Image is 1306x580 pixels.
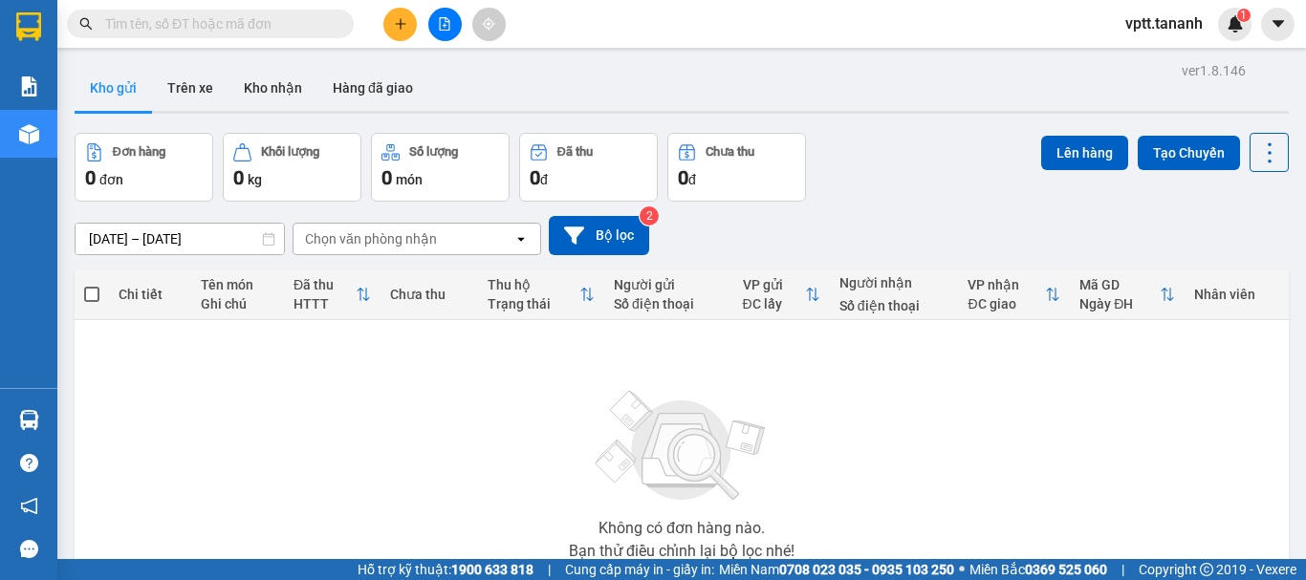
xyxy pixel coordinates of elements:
div: Chưa thu [390,287,468,302]
span: file-add [438,17,451,31]
button: Bộ lọc [549,216,649,255]
button: Tạo Chuyến [1138,136,1240,170]
div: Mã GD [1079,277,1160,292]
img: warehouse-icon [19,124,39,144]
button: Hàng đã giao [317,65,428,111]
img: svg+xml;base64,PHN2ZyBjbGFzcz0ibGlzdC1wbHVnX19zdmciIHhtbG5zPSJodHRwOi8vd3d3LnczLm9yZy8yMDAwL3N2Zy... [586,379,777,513]
button: Đã thu0đ [519,133,658,202]
div: Chi tiết [119,287,182,302]
div: Không có đơn hàng nào. [599,521,765,536]
div: Người gửi [614,277,724,292]
span: 0 [233,166,244,189]
input: Tìm tên, số ĐT hoặc mã đơn [105,13,331,34]
div: VP nhận [968,277,1045,292]
span: 0 [381,166,392,189]
div: Đã thu [294,277,356,292]
input: Select a date range. [76,224,284,254]
div: Chọn văn phòng nhận [305,229,437,248]
button: Chưa thu0đ [667,133,806,202]
th: Toggle SortBy [733,269,830,320]
div: Trạng thái [488,296,579,311]
span: message [20,540,38,558]
img: warehouse-icon [19,410,39,430]
div: Người nhận [839,275,949,290]
button: Số lượng0món [371,133,510,202]
span: 0 [85,166,96,189]
div: HTTT [294,296,356,311]
strong: 0369 525 060 [1025,562,1107,577]
span: 0 [678,166,688,189]
button: file-add [428,8,462,41]
button: plus [383,8,417,41]
div: Ngày ĐH [1079,296,1160,311]
div: Ghi chú [201,296,274,311]
img: solution-icon [19,76,39,97]
span: Miền Bắc [969,559,1107,580]
strong: 1900 633 818 [451,562,533,577]
span: kg [248,172,262,187]
span: plus [394,17,407,31]
div: Đã thu [557,145,593,159]
button: Trên xe [152,65,229,111]
button: Đơn hàng0đơn [75,133,213,202]
img: icon-new-feature [1227,15,1244,32]
span: ⚪️ [959,566,965,573]
span: notification [20,497,38,515]
div: Số lượng [409,145,458,159]
button: Khối lượng0kg [223,133,361,202]
button: Lên hàng [1041,136,1128,170]
span: đ [688,172,696,187]
span: search [79,17,93,31]
div: Bạn thử điều chỉnh lại bộ lọc nhé! [569,544,794,559]
div: Chưa thu [706,145,754,159]
span: | [1121,559,1124,580]
div: ĐC lấy [743,296,805,311]
span: caret-down [1270,15,1287,32]
div: ver 1.8.146 [1182,60,1246,81]
div: Đơn hàng [113,145,165,159]
span: copyright [1200,563,1213,576]
span: 1 [1240,9,1247,22]
span: vptt.tananh [1110,11,1218,35]
span: đ [540,172,548,187]
strong: 0708 023 035 - 0935 103 250 [779,562,954,577]
span: | [548,559,551,580]
th: Toggle SortBy [958,269,1070,320]
img: logo-vxr [16,12,41,41]
button: aim [472,8,506,41]
span: Cung cấp máy in - giấy in: [565,559,714,580]
span: question-circle [20,454,38,472]
th: Toggle SortBy [478,269,604,320]
div: Số điện thoại [839,298,949,313]
th: Toggle SortBy [284,269,381,320]
div: VP gửi [743,277,805,292]
div: Thu hộ [488,277,579,292]
sup: 2 [640,206,659,226]
div: ĐC giao [968,296,1045,311]
button: Kho gửi [75,65,152,111]
div: Tên món [201,277,274,292]
span: 0 [530,166,540,189]
span: món [396,172,423,187]
button: caret-down [1261,8,1295,41]
span: Miền Nam [719,559,954,580]
span: aim [482,17,495,31]
div: Số điện thoại [614,296,724,311]
svg: open [513,231,529,247]
sup: 1 [1237,9,1251,22]
th: Toggle SortBy [1070,269,1185,320]
span: Hỗ trợ kỹ thuật: [358,559,533,580]
div: Nhân viên [1194,287,1279,302]
span: đơn [99,172,123,187]
div: Khối lượng [261,145,319,159]
button: Kho nhận [229,65,317,111]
